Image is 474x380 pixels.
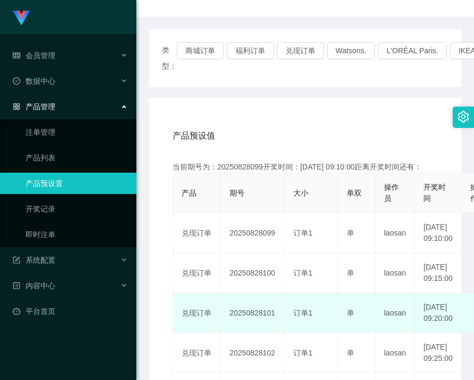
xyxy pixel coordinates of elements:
button: L'ORÉAL Paris. [378,42,447,59]
td: 兑现订单 [173,213,221,253]
span: 单 [347,309,354,317]
td: 20250828099 [221,213,285,253]
td: [DATE] 09:25:00 [415,333,462,373]
span: 产品管理 [13,102,55,111]
span: 单 [347,229,354,237]
span: 内容中心 [13,281,55,290]
i: 图标: table [13,52,20,59]
div: 当前期号为：20250828099开奖时间：[DATE] 09:10:00距离开奖时间还有： [173,161,438,173]
span: 数据中心 [13,77,55,85]
span: 订单1 [293,229,313,237]
a: 产品预设置 [26,173,128,194]
td: 兑现订单 [173,253,221,293]
td: 兑现订单 [173,293,221,333]
span: 开奖时间 [423,183,446,203]
span: 系统配置 [13,256,55,264]
span: 产品预设值 [173,130,215,142]
td: [DATE] 09:20:00 [415,293,462,333]
td: 20250828101 [221,293,285,333]
i: 图标: form [13,256,20,264]
span: 单 [347,269,354,277]
span: 产品 [182,189,197,197]
span: 订单1 [293,349,313,357]
span: 期号 [230,189,244,197]
a: 注单管理 [26,122,128,143]
button: 商城订单 [177,42,224,59]
span: 类型： [162,42,177,74]
a: 图标: dashboard平台首页 [13,301,128,322]
span: 单 [347,349,354,357]
i: 图标: appstore-o [13,103,20,110]
span: 单双 [347,189,362,197]
i: 图标: setting [457,111,469,123]
span: 订单1 [293,269,313,277]
i: 图标: profile [13,282,20,289]
td: laosan [375,253,415,293]
i: 图标: check-circle-o [13,77,20,85]
a: 即时注单 [26,224,128,245]
td: 兑现订单 [173,333,221,373]
td: [DATE] 09:10:00 [415,213,462,253]
a: 产品列表 [26,147,128,168]
td: laosan [375,333,415,373]
td: [DATE] 09:15:00 [415,253,462,293]
button: 兑现订单 [277,42,324,59]
a: 开奖记录 [26,198,128,220]
td: laosan [375,293,415,333]
td: 20250828100 [221,253,285,293]
span: 操作员 [384,183,399,203]
button: Watsons. [327,42,375,59]
button: 福利订单 [227,42,274,59]
span: 会员管理 [13,51,55,60]
td: laosan [375,213,415,253]
img: logo.9652507e.png [13,11,30,26]
span: 订单1 [293,309,313,317]
td: 20250828102 [221,333,285,373]
span: 大小 [293,189,308,197]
